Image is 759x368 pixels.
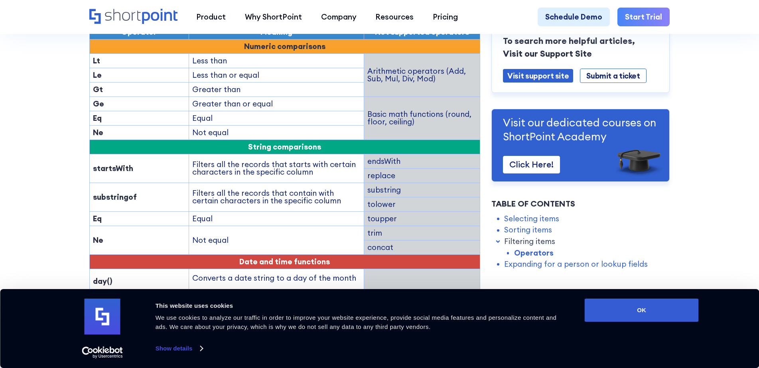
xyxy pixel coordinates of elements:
[364,154,480,168] td: endsWith
[189,125,364,140] td: Not equal
[364,96,480,140] td: Basic math functions (round, floor, ceiling)
[364,212,480,226] td: toupper
[93,113,102,123] strong: Eq
[504,224,552,236] a: Sorting items
[93,128,103,137] strong: Ne
[93,276,112,286] strong: day()
[189,111,364,125] td: Equal
[85,299,120,335] img: logo
[192,272,361,284] p: Converts a date string to a day of the month
[89,9,177,25] a: Home
[503,69,573,83] a: Visit support site
[93,163,133,173] strong: startsWith
[433,11,458,23] div: Pricing
[364,183,480,197] td: substring
[504,258,648,270] a: Expanding for a person or lookup fields
[156,314,557,330] span: We use cookies to analyze our traffic in order to improve your website experience, provide social...
[423,8,467,27] a: Pricing
[585,299,699,322] button: OK
[189,154,364,183] td: Filters all the records that starts with certain characters in the specific column
[617,8,670,27] a: Start Trial
[491,198,670,210] div: Table of Contents
[364,197,480,211] td: tolower
[514,247,554,258] a: Operators
[244,41,325,51] strong: Numeric comparisons
[311,8,366,27] a: Company
[364,240,480,255] td: concat
[93,235,103,245] strong: Ne
[366,8,423,27] a: Resources
[538,8,610,27] a: Schedule Demo
[93,192,137,202] strong: substringof
[504,213,559,224] a: Selecting items
[93,85,103,94] strong: Gt
[93,70,102,80] strong: Le
[67,346,137,358] a: Usercentrics Cookiebot - opens in a new window
[239,257,330,266] span: Date and time functions
[364,226,480,240] td: trim
[189,226,364,255] td: Not equal
[504,236,555,247] a: Filtering items
[196,11,226,23] div: Product
[235,8,311,27] a: Why ShortPoint
[189,82,364,96] td: Greater than
[248,142,321,152] span: String comparisons
[93,99,104,108] strong: Ge
[503,35,658,60] p: To search more helpful articles, Visit our Support Site
[245,11,302,23] div: Why ShortPoint
[93,214,102,223] strong: Eq
[375,11,414,23] div: Resources
[189,183,364,211] td: Filters all the records that contain with certain characters in the specific column
[93,56,100,65] strong: Lt
[321,11,357,23] div: Company
[156,301,567,311] div: This website uses cookies
[189,96,364,111] td: Greater than or equal
[189,212,364,226] td: Equal
[189,68,364,82] td: Less than or equal
[503,156,560,173] a: Click Here!
[364,168,480,183] td: replace
[364,53,480,96] td: Arithmetic operators (Add, Sub, Mul, Div, Mod)
[503,116,658,143] p: Visit our dedicated courses on ShortPoint Academy
[187,8,236,27] a: Product
[189,53,364,68] td: Less than
[580,68,646,83] a: Submit a ticket
[156,342,203,354] a: Show details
